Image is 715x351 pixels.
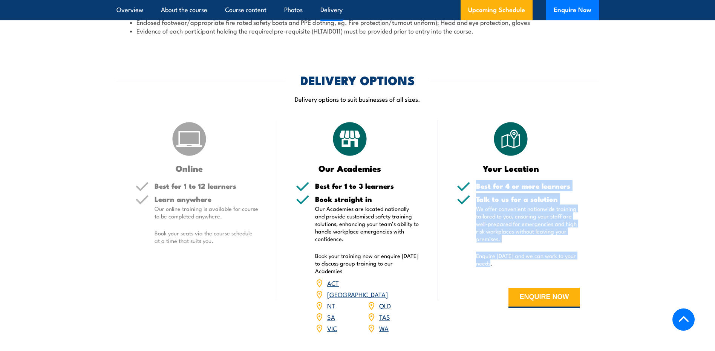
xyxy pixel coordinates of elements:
h5: Best for 1 to 3 learners [315,182,419,189]
p: Enquire [DATE] and we can work to your needs. [476,252,580,267]
a: TAS [379,312,390,321]
p: Delivery options to suit businesses of all sizes. [116,95,599,103]
a: VIC [327,324,337,333]
h3: Our Academies [296,164,404,172]
a: NT [327,301,335,310]
p: We offer convenient nationwide training tailored to you, ensuring your staff are well-prepared fo... [476,205,580,243]
a: WA [379,324,389,333]
h5: Book straight in [315,195,419,203]
a: [GEOGRAPHIC_DATA] [327,290,388,299]
h3: Your Location [457,164,565,172]
h5: Best for 1 to 12 learners [155,182,259,189]
h3: Online [135,164,243,172]
button: ENQUIRE NOW [508,288,580,308]
p: Our Academies are located nationally and provide customised safety training solutions, enhancing ... [315,205,419,243]
h5: Learn anywhere [155,195,259,203]
p: Book your training now or enquire [DATE] to discuss group training to our Academies [315,252,419,275]
h5: Best for 4 or more learners [476,182,580,189]
h2: DELIVERY OPTIONS [300,75,415,85]
li: Evidence of each participant holding the required pre-requisite (HLTAID011) must be provided prio... [130,26,585,35]
a: SA [327,312,335,321]
a: QLD [379,301,391,310]
li: Enclosed footwear/appropriate fire rated safety boots and PPE clothing, eg. Fire protection/turno... [130,18,585,26]
h5: Talk to us for a solution [476,195,580,203]
p: Book your seats via the course schedule at a time that suits you. [155,229,259,244]
a: ACT [327,278,339,287]
p: Our online training is available for course to be completed anywhere. [155,205,259,220]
